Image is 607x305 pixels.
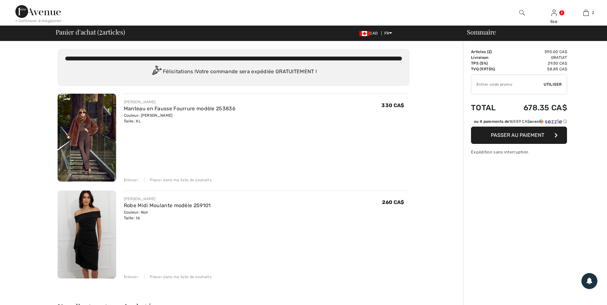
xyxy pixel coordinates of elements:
[544,82,562,87] span: Utiliser
[509,119,530,124] span: 169.59 CA$
[124,177,138,183] div: Enlever
[15,5,61,18] img: 1ère Avenue
[506,66,567,72] td: 58.85 CA$
[124,99,236,105] div: [PERSON_NAME]
[474,119,567,124] div: ou 4 paiements de avec
[15,18,62,24] div: < Continuer à magasiner
[144,274,212,280] div: Placer dans ma liste de souhaits
[124,274,138,280] div: Enlever
[570,9,602,17] a: 2
[144,177,212,183] div: Placer dans ma liste de souhaits
[471,119,567,127] div: ou 4 paiements de169.59 CA$avecSezzle Cliquez pour en savoir plus sur Sezzle
[471,75,544,94] input: Code promo
[99,27,102,35] span: 2
[471,97,506,119] td: Total
[471,55,506,60] td: Livraison
[539,119,562,124] img: Sezzle
[384,31,392,35] span: FR
[551,10,557,16] a: Se connecter
[359,31,380,35] span: CAD
[124,106,236,112] a: Manteau en Fausse Fourrure modèle 253836
[538,18,570,25] div: lise
[124,202,211,208] a: Robe Midi Moulante modèle 259101
[506,55,567,60] td: Gratuit
[506,49,567,55] td: 590.00 CA$
[124,209,211,221] div: Couleur: Noir Taille: 16
[124,196,211,202] div: [PERSON_NAME]
[56,29,125,35] span: Panier d'achat ( articles)
[471,60,506,66] td: TPS (5%)
[58,94,116,182] img: Manteau en Fausse Fourrure modèle 253836
[519,9,525,17] img: recherche
[471,127,567,144] button: Passer au paiement
[150,66,163,78] img: Congratulation2.svg
[592,10,594,16] span: 2
[382,199,404,205] span: 260 CA$
[506,97,567,119] td: 678.35 CA$
[491,132,544,138] span: Passer au paiement
[381,102,404,108] span: 330 CA$
[124,113,236,124] div: Couleur: [PERSON_NAME] Taille: XL
[471,66,506,72] td: TVQ (9.975%)
[471,49,506,55] td: Articles ( )
[506,60,567,66] td: 29.50 CA$
[65,66,402,78] div: Félicitations ! Votre commande sera expédiée GRATUITEMENT !
[359,31,370,36] img: Canadian Dollar
[58,191,116,278] img: Robe Midi Moulante modèle 259101
[583,9,589,17] img: Mon panier
[488,50,491,54] span: 2
[471,149,567,155] div: Expédition sans interruption
[459,29,603,35] div: Sommaire
[551,9,557,17] img: Mes infos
